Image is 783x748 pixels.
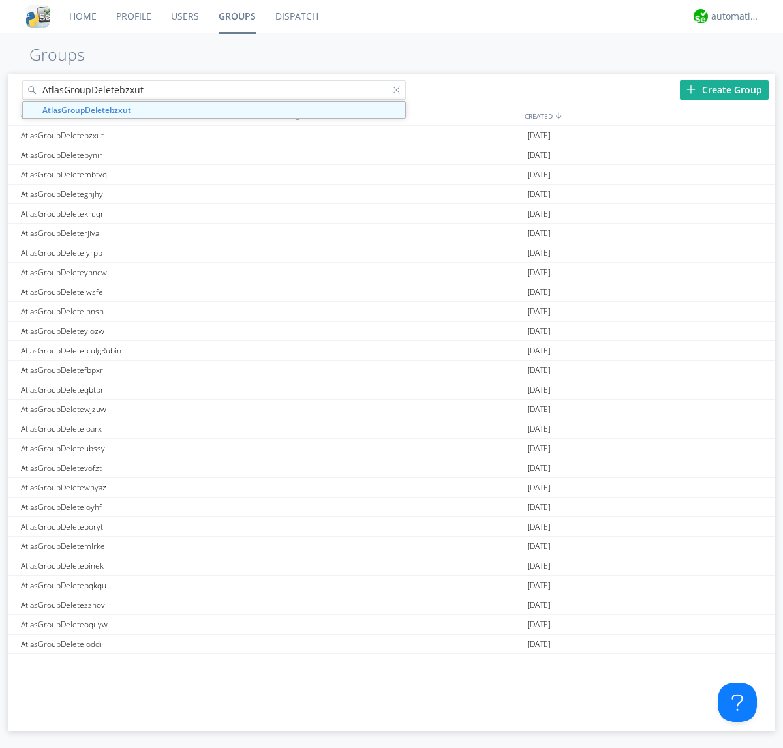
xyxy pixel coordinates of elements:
div: AtlasGroupDeleteloyhf [18,498,269,516]
a: AtlasGroupDeleteloddi[DATE] [8,635,775,654]
span: [DATE] [527,165,551,185]
a: AtlasGroupDeletefbpxr[DATE] [8,361,775,380]
a: AtlasGroupDeleteynncw[DATE] [8,263,775,282]
a: AtlasGroupDeletebinek[DATE] [8,556,775,576]
div: AtlasGroupDeleteaduyn [18,654,269,673]
a: AtlasGroupDeletegnjhy[DATE] [8,185,775,204]
span: [DATE] [527,224,551,243]
span: [DATE] [527,322,551,341]
div: AtlasGroupDeleteloddi [18,635,269,653]
div: AtlasGroupDeletemlrke [18,537,269,556]
span: [DATE] [527,204,551,224]
div: AtlasGroupDeletewhyaz [18,478,269,497]
div: AtlasGroupDeletekruqr [18,204,269,223]
div: AtlasGroupDeleteboryt [18,517,269,536]
a: AtlasGroupDeletelnnsn[DATE] [8,302,775,322]
span: [DATE] [527,263,551,282]
span: [DATE] [527,302,551,322]
a: AtlasGroupDeleteoquyw[DATE] [8,615,775,635]
a: AtlasGroupDeleteqbtpr[DATE] [8,380,775,400]
span: [DATE] [527,498,551,517]
span: [DATE] [527,615,551,635]
span: [DATE] [527,361,551,380]
div: Create Group [680,80,769,100]
span: [DATE] [527,145,551,165]
span: [DATE] [527,458,551,478]
a: AtlasGroupDeleteloyhf[DATE] [8,498,775,517]
div: automation+atlas [711,10,760,23]
a: AtlasGroupDeleteboryt[DATE] [8,517,775,537]
span: [DATE] [527,537,551,556]
span: [DATE] [527,400,551,419]
a: AtlasGroupDeleteloarx[DATE] [8,419,775,439]
span: [DATE] [527,243,551,263]
span: [DATE] [527,380,551,400]
div: AtlasGroupDeletembtvq [18,165,269,184]
a: AtlasGroupDeletezzhov[DATE] [8,595,775,615]
strong: AtlasGroupDeletebzxut [42,104,131,115]
div: AtlasGroupDeleteoquyw [18,615,269,634]
img: plus.svg [686,85,696,94]
a: AtlasGroupDeletekruqr[DATE] [8,204,775,224]
input: Search groups [22,80,406,100]
div: CREATED [521,106,775,125]
span: [DATE] [527,635,551,654]
img: d2d01cd9b4174d08988066c6d424eccd [694,9,708,23]
span: [DATE] [527,341,551,361]
a: AtlasGroupDeleteubssy[DATE] [8,439,775,458]
div: AtlasGroupDeletevofzt [18,458,269,477]
span: [DATE] [527,478,551,498]
div: AtlasGroupDeleteyiozw [18,322,269,340]
span: [DATE] [527,517,551,537]
a: AtlasGroupDeletepqkqu[DATE] [8,576,775,595]
div: AtlasGroupDeleteqbtpr [18,380,269,399]
a: AtlasGroupDeleteyiozw[DATE] [8,322,775,341]
a: AtlasGroupDeletewhyaz[DATE] [8,478,775,498]
div: AtlasGroupDeleteynncw [18,263,269,282]
img: cddb5a64eb264b2086981ab96f4c1ba7 [26,5,50,28]
span: [DATE] [527,282,551,302]
a: AtlasGroupDeletemlrke[DATE] [8,537,775,556]
div: AtlasGroupDeleteloarx [18,419,269,438]
a: AtlasGroupDeletepynir[DATE] [8,145,775,165]
a: AtlasGroupDeletelyrpp[DATE] [8,243,775,263]
span: [DATE] [527,576,551,595]
div: AtlasGroupDeleterjiva [18,224,269,243]
div: AtlasGroupDeletepqkqu [18,576,269,595]
span: [DATE] [527,556,551,576]
div: AtlasGroupDeleteubssy [18,439,269,458]
div: AtlasGroupDeletebinek [18,556,269,575]
a: AtlasGroupDeleteaduyn[DATE] [8,654,775,674]
div: AtlasGroupDeletepynir [18,145,269,164]
a: AtlasGroupDeletebzxut[DATE] [8,126,775,145]
span: [DATE] [527,126,551,145]
div: AtlasGroupDeletelnnsn [18,302,269,321]
a: AtlasGroupDeleterjiva[DATE] [8,224,775,243]
a: AtlasGroupDeletewjzuw[DATE] [8,400,775,419]
div: AtlasGroupDeletefbpxr [18,361,269,380]
div: AtlasGroupDeletewjzuw [18,400,269,419]
a: AtlasGroupDeletembtvq[DATE] [8,165,775,185]
div: AtlasGroupDeletefculgRubin [18,341,269,360]
a: AtlasGroupDeletelwsfe[DATE] [8,282,775,302]
div: AtlasGroupDeletebzxut [18,126,269,145]
div: GROUPS [18,106,266,125]
a: AtlasGroupDeletefculgRubin[DATE] [8,341,775,361]
span: [DATE] [527,439,551,458]
span: [DATE] [527,185,551,204]
a: AtlasGroupDeletevofzt[DATE] [8,458,775,478]
div: AtlasGroupDeletelwsfe [18,282,269,301]
div: AtlasGroupDeletezzhov [18,595,269,614]
span: [DATE] [527,595,551,615]
div: AtlasGroupDeletelyrpp [18,243,269,262]
div: AtlasGroupDeletegnjhy [18,185,269,203]
span: [DATE] [527,419,551,439]
iframe: Toggle Customer Support [718,683,757,722]
span: [DATE] [527,654,551,674]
